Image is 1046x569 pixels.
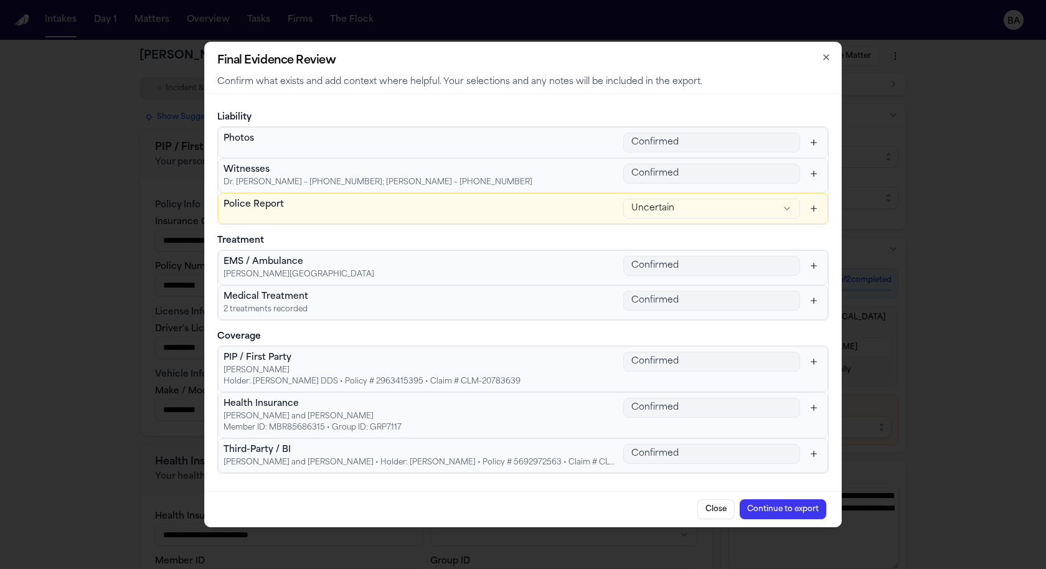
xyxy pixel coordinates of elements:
div: Witnesses status (locked) [623,164,800,184]
button: Add context for Medical Treatment [805,292,822,309]
div: Health Insurance status (locked) [623,398,800,418]
h3: Treatment [217,235,829,247]
div: 2 treatments recorded [224,304,308,314]
div: Health Insurance [224,398,402,410]
div: Member ID: MBR85686315 • Group ID: GRP7117 [224,423,402,433]
div: Holder: [PERSON_NAME] DDS • Policy # 2963415395 • Claim # CLM-20783639 [224,377,521,387]
button: Add context for EMS / Ambulance [805,257,822,275]
div: Dr. [PERSON_NAME] – [PHONE_NUMBER]; [PERSON_NAME] – [PHONE_NUMBER] [224,177,532,187]
div: Third-Party / BI [224,444,616,456]
div: Third-Party / BI status (locked) [623,444,800,464]
div: [PERSON_NAME] [224,365,521,375]
div: Medical Treatment [224,291,308,303]
button: Add context for Witnesses [805,165,822,182]
p: Confirm what exists and add context where helpful. Your selections and any notes will be included... [217,76,829,88]
button: Add context for Photos [805,134,822,151]
h3: Coverage [217,331,829,343]
h3: Liability [217,111,829,124]
h2: Final Evidence Review [217,52,829,70]
div: PIP / First Party [224,352,521,364]
div: EMS / Ambulance status (locked) [623,256,800,276]
button: Continue to export [740,499,826,519]
button: Add context for Third-Party / BI [805,445,822,463]
div: Photos status (locked) [623,133,800,153]
div: [PERSON_NAME] and [PERSON_NAME] [224,411,402,421]
div: Police Report [224,199,284,211]
div: PIP / First Party status (locked) [623,352,800,372]
div: Photos [224,133,254,145]
button: Add context for Police Report [805,200,822,217]
button: Close [697,499,735,519]
div: Witnesses [224,164,532,176]
button: Add context for Health Insurance [805,399,822,416]
div: [PERSON_NAME][GEOGRAPHIC_DATA] [224,270,374,280]
div: [PERSON_NAME] and [PERSON_NAME] • Holder: [PERSON_NAME] • Policy # 5692972563 • Claim # CLM-67962526 [224,458,616,468]
button: Add context for PIP / First Party [805,353,822,370]
div: Medical Treatment status (locked) [623,291,800,311]
div: EMS / Ambulance [224,256,374,268]
button: Police Report status [623,199,800,219]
